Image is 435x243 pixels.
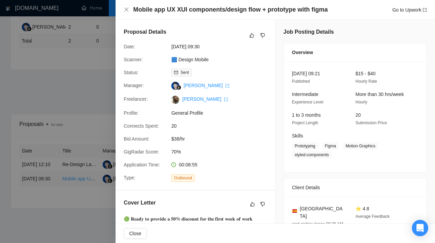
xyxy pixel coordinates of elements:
img: gigradar-bm.png [176,85,181,90]
span: Intermediate [292,92,318,97]
button: dislike [259,200,267,208]
div: Client Details [292,178,418,197]
h5: Proposal Details [124,28,166,36]
h5: Cover Letter [124,199,156,207]
span: sant andreu barca 08:26 AM [292,222,343,226]
button: like [248,200,257,208]
a: 🟦 Design Mobile [171,57,209,62]
span: 20 [171,122,273,130]
span: Hourly [355,100,367,104]
span: Connects Spent: [124,123,159,129]
span: ⭐ 4.8 [355,206,369,211]
a: [PERSON_NAME] export [182,96,228,102]
span: [DATE] 09:21 [292,71,320,76]
span: Application Time: [124,162,160,167]
span: Average Feedback [355,214,390,219]
span: Date: [124,44,135,49]
span: clock-circle [171,162,176,167]
span: [GEOGRAPHIC_DATA] [300,205,345,220]
button: dislike [259,31,267,39]
span: Freelancer: [124,96,148,102]
span: 70% [171,148,273,156]
span: 20 [355,112,361,118]
span: Submission Price [355,120,387,125]
span: Overview [292,49,313,56]
span: $15 - $40 [355,71,376,76]
span: $38/hr [171,135,273,143]
span: Bid Amount: [124,136,150,142]
span: Skills [292,133,303,139]
span: Hourly Rate [355,79,377,84]
button: like [248,31,256,39]
span: dislike [260,33,265,38]
span: like [249,33,254,38]
span: export [224,97,228,101]
span: Published [292,79,310,84]
span: More than 30 hrs/week [355,92,404,97]
span: close [124,7,129,12]
button: Close [124,7,129,13]
span: Type: [124,175,135,180]
div: Open Intercom Messenger [412,220,428,236]
span: 00:08:55 [179,162,197,167]
span: Experience Level [292,100,323,104]
a: [PERSON_NAME] export [184,83,229,88]
span: Scanner: [124,57,143,62]
span: Manager: [124,83,144,88]
span: export [423,8,427,12]
h4: Mobile app UX XUI components/design flow + prototype with figma [133,5,328,14]
span: mail [174,70,178,75]
span: Figma [322,142,339,150]
img: c1X1tcG80RWrAQdCoBGE4GBZerIOQHMNF01tUyKoYrY6bMkatT113eY0HyC-pSz9PR [171,96,179,104]
img: 🇪🇸 [292,209,297,213]
span: 1 to 3 months [292,112,321,118]
a: Go to Upworkexport [392,7,427,13]
span: Status: [124,70,139,75]
span: styled-components [292,151,332,159]
span: dislike [260,201,265,207]
span: GigRadar Score: [124,149,159,155]
span: Sent [180,70,189,75]
span: General Profile [171,109,273,117]
span: [DATE] 09:30 [171,43,273,50]
span: Prototyping [292,142,318,150]
button: Close [124,228,147,239]
span: Close [129,230,141,237]
span: export [225,84,229,88]
span: Outbound [171,174,195,182]
span: like [250,201,255,207]
span: Project Length [292,120,318,125]
h5: Job Posting Details [283,28,334,36]
span: Profile: [124,110,139,116]
span: Motion Graphics [343,142,378,150]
